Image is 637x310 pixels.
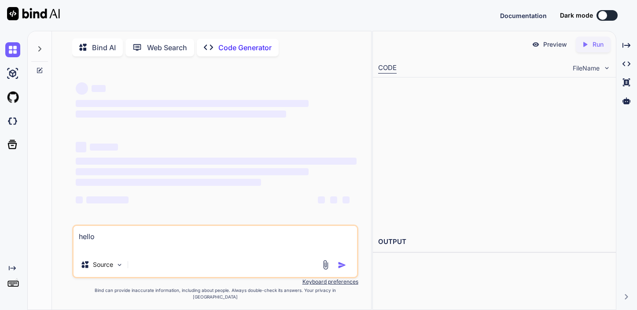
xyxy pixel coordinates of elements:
span: ‌ [76,111,287,118]
span: ‌ [342,196,350,203]
img: Pick Models [116,261,123,269]
h2: OUTPUT [373,232,616,252]
span: Documentation [500,12,547,19]
span: ‌ [318,196,325,203]
span: FileName [573,64,600,73]
span: ‌ [86,196,129,203]
span: ‌ [76,82,88,95]
img: Bind AI [7,7,60,20]
p: Bind AI [92,42,116,53]
p: Run [593,40,604,49]
button: Documentation [500,11,547,20]
img: chevron down [603,64,611,72]
p: Keyboard preferences [72,278,358,285]
p: Code Generator [218,42,272,53]
span: ‌ [92,85,106,92]
span: ‌ [76,168,309,175]
img: preview [532,41,540,48]
p: Bind can provide inaccurate information, including about people. Always double-check its answers.... [72,287,358,300]
span: ‌ [76,142,86,152]
img: darkCloudIdeIcon [5,114,20,129]
span: ‌ [330,196,337,203]
span: ‌ [76,196,83,203]
p: Web Search [147,42,187,53]
img: ai-studio [5,66,20,81]
p: Source [93,260,113,269]
img: attachment [320,260,331,270]
img: icon [338,261,346,269]
img: chat [5,42,20,57]
span: ‌ [90,144,118,151]
span: ‌ [76,100,309,107]
p: Preview [543,40,567,49]
span: ‌ [76,158,357,165]
div: CODE [378,63,397,74]
textarea: hello [74,226,357,252]
img: githubLight [5,90,20,105]
span: Dark mode [560,11,593,20]
span: ‌ [76,179,261,186]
